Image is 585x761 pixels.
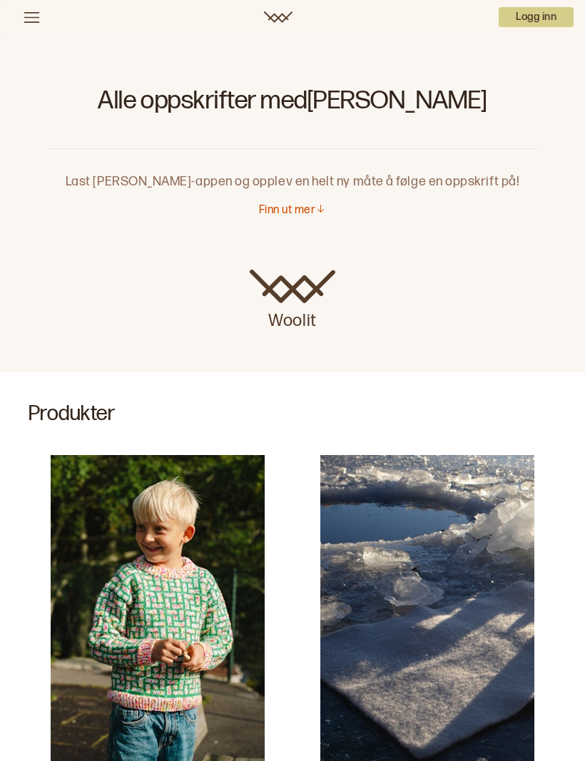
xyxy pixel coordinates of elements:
p: Woolit [250,304,335,332]
a: Woolit [264,11,292,23]
h1: Alle oppskrifter med [PERSON_NAME] [49,86,536,126]
p: Finn ut mer [259,203,315,218]
button: Finn ut mer [259,203,326,218]
a: Woolit [250,270,335,332]
p: Last [PERSON_NAME]-appen og opplev en helt ny måte å følge en oppskrift på! [49,149,536,192]
button: User dropdown [499,7,574,27]
p: Logg inn [499,7,574,27]
img: Woolit [250,270,335,304]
